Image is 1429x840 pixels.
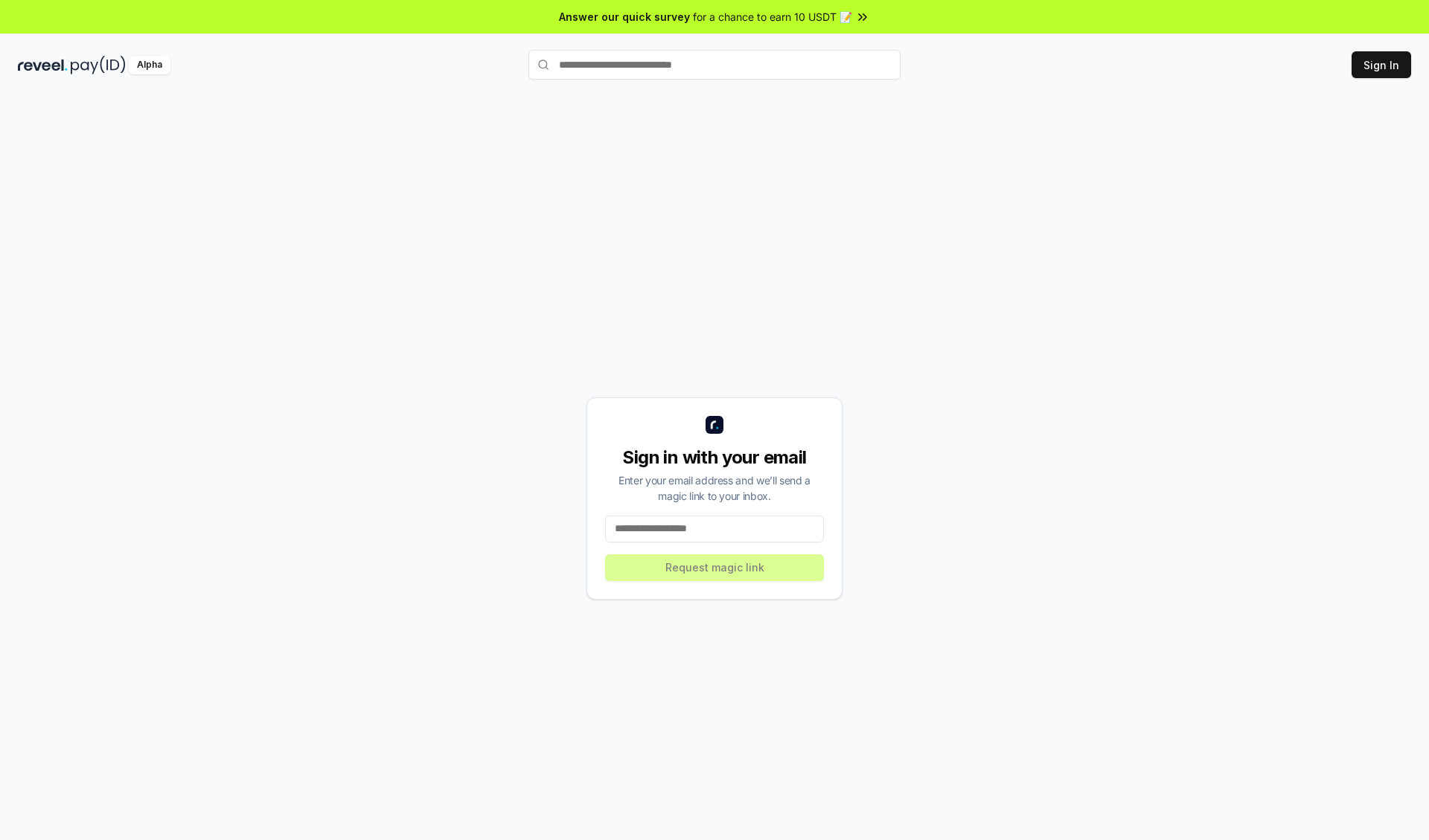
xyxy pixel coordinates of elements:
img: reveel_dark [18,56,68,74]
img: logo_small [706,416,723,434]
span: for a chance to earn 10 USDT 📝 [693,9,852,25]
div: Enter your email address and we’ll send a magic link to your inbox. [605,472,824,504]
div: Sign in with your email [605,446,824,469]
div: Alpha [129,56,170,74]
button: Sign In [1352,51,1411,78]
img: pay_id [71,56,126,74]
span: Answer our quick survey [559,9,690,25]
